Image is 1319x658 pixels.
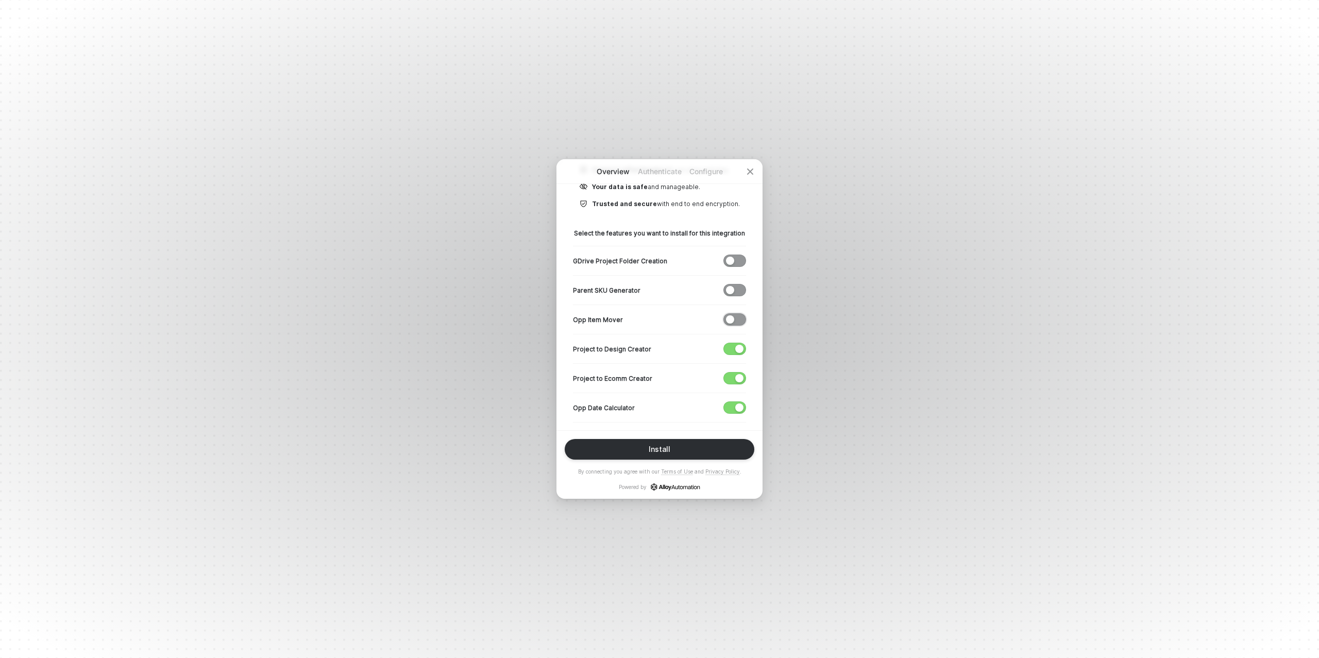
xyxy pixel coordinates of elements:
button: Install [565,439,754,460]
p: GDrive Project Folder Creation [573,257,667,265]
img: icon [580,199,588,208]
p: Select the features you want to install for this integration [573,229,746,238]
div: Install [649,445,670,453]
p: Project to Design Creator [573,345,651,353]
img: icon [580,182,588,191]
p: Opp Date Calculator [573,403,635,412]
p: Opp Item Mover [573,315,623,324]
p: with end to end encryption. [592,199,740,208]
p: Configure [683,166,729,177]
b: Trusted and secure [592,200,657,208]
a: Terms of Use [661,468,693,475]
span: icon-close [746,167,754,176]
a: Privacy Policy [705,468,740,475]
p: Powered by [619,483,700,491]
b: Your data is safe [592,183,648,191]
p: By connecting you agree with our and . [578,468,741,475]
a: icon-success [651,483,700,491]
p: and manageable. [592,182,700,191]
p: Authenticate [636,166,683,177]
p: Project to Ecomm Creator [573,374,652,383]
p: Overview [590,166,636,177]
p: Parent SKU Generator [573,286,640,295]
